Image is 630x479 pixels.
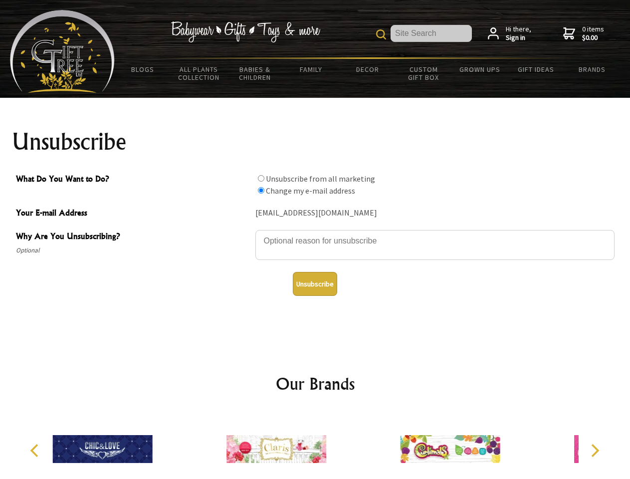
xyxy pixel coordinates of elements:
[171,21,320,42] img: Babywear - Gifts - Toys & more
[258,175,264,182] input: What Do You Want to Do?
[451,59,508,80] a: Grown Ups
[227,59,283,88] a: Babies & Children
[255,230,615,260] textarea: Why Are You Unsubscribing?
[582,24,604,42] span: 0 items
[266,186,355,196] label: Change my e-mail address
[564,59,621,80] a: Brands
[258,187,264,194] input: What Do You Want to Do?
[16,207,250,221] span: Your E-mail Address
[16,230,250,244] span: Why Are You Unsubscribing?
[488,25,531,42] a: Hi there,Sign in
[396,59,452,88] a: Custom Gift Box
[506,33,531,42] strong: Sign in
[10,10,115,93] img: Babyware - Gifts - Toys and more...
[506,25,531,42] span: Hi there,
[508,59,564,80] a: Gift Ideas
[25,440,47,462] button: Previous
[16,244,250,256] span: Optional
[255,206,615,221] div: [EMAIL_ADDRESS][DOMAIN_NAME]
[376,29,386,39] img: product search
[266,174,375,184] label: Unsubscribe from all marketing
[391,25,472,42] input: Site Search
[563,25,604,42] a: 0 items$0.00
[283,59,340,80] a: Family
[584,440,606,462] button: Next
[12,130,619,154] h1: Unsubscribe
[20,372,611,396] h2: Our Brands
[582,33,604,42] strong: $0.00
[115,59,171,80] a: BLOGS
[293,272,337,296] button: Unsubscribe
[339,59,396,80] a: Decor
[16,173,250,187] span: What Do You Want to Do?
[171,59,227,88] a: All Plants Collection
